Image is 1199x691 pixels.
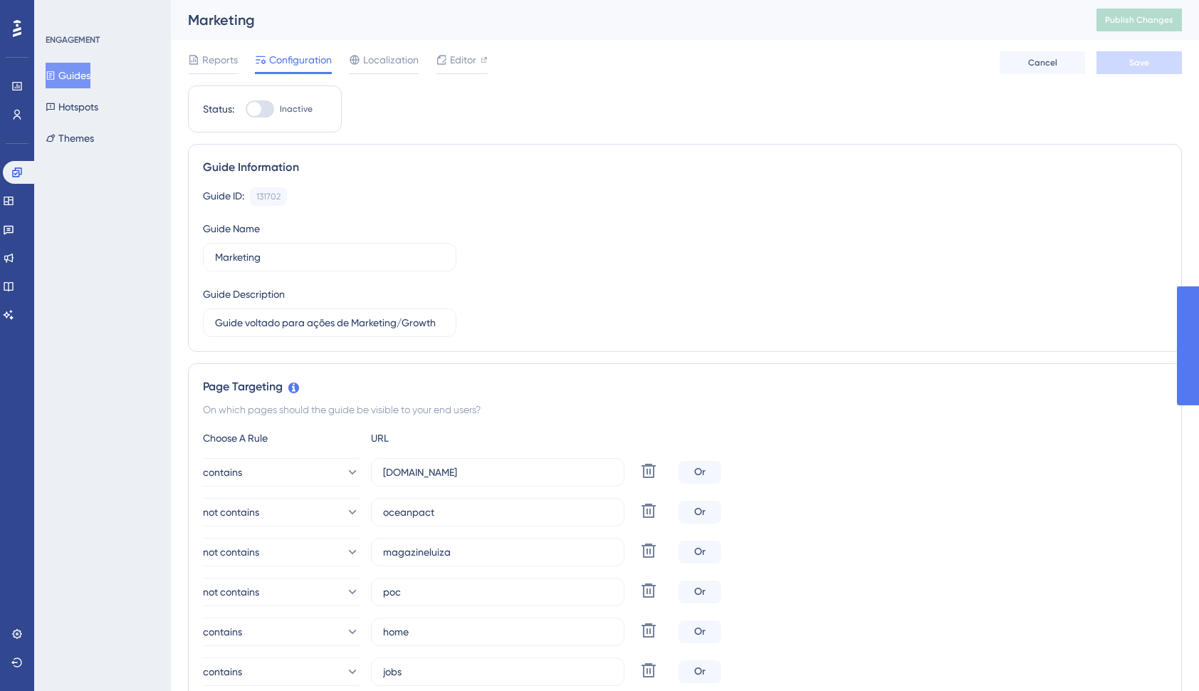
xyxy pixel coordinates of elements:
div: Page Targeting [203,378,1167,395]
span: Localization [363,51,419,68]
input: yourwebsite.com/path [383,664,612,680]
button: contains [203,618,360,646]
span: Publish Changes [1105,14,1173,26]
div: Guide Name [203,220,260,237]
div: Or [679,461,721,484]
input: yourwebsite.com/path [383,504,612,520]
button: contains [203,658,360,686]
input: yourwebsite.com/path [383,464,612,480]
span: not contains [203,504,259,521]
div: ENGAGEMENT [46,34,100,46]
input: Type your Guide’s Name here [215,249,444,265]
div: 131702 [256,191,281,202]
button: Guides [46,63,90,88]
span: Save [1129,57,1149,68]
div: Or [679,660,721,683]
button: contains [203,458,360,487]
span: not contains [203,544,259,561]
button: not contains [203,498,360,526]
button: not contains [203,538,360,566]
span: Editor [450,51,476,68]
div: On which pages should the guide be visible to your end users? [203,401,1167,418]
div: Marketing [188,10,1061,30]
span: not contains [203,583,259,601]
div: Choose A Rule [203,430,360,447]
div: Or [679,581,721,603]
span: contains [203,623,242,640]
div: Guide Information [203,159,1167,176]
span: Configuration [269,51,332,68]
div: Or [679,541,721,563]
span: Cancel [1028,57,1057,68]
button: Hotspots [46,94,98,120]
div: Guide ID: [203,187,244,206]
button: Cancel [1000,51,1085,74]
span: Reports [202,51,238,68]
div: Status: [203,100,234,118]
button: Publish Changes [1096,9,1182,31]
input: yourwebsite.com/path [383,584,612,600]
input: yourwebsite.com/path [383,544,612,560]
button: not contains [203,578,360,606]
div: Or [679,620,721,643]
button: Themes [46,125,94,151]
span: Inactive [280,103,313,115]
span: contains [203,663,242,680]
div: Guide Description [203,286,285,303]
span: contains [203,464,242,481]
div: URL [371,430,528,447]
input: Type your Guide’s Description here [215,315,444,331]
div: Or [679,501,721,524]
input: yourwebsite.com/path [383,624,612,640]
iframe: UserGuiding AI Assistant Launcher [1139,635,1182,677]
button: Save [1096,51,1182,74]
